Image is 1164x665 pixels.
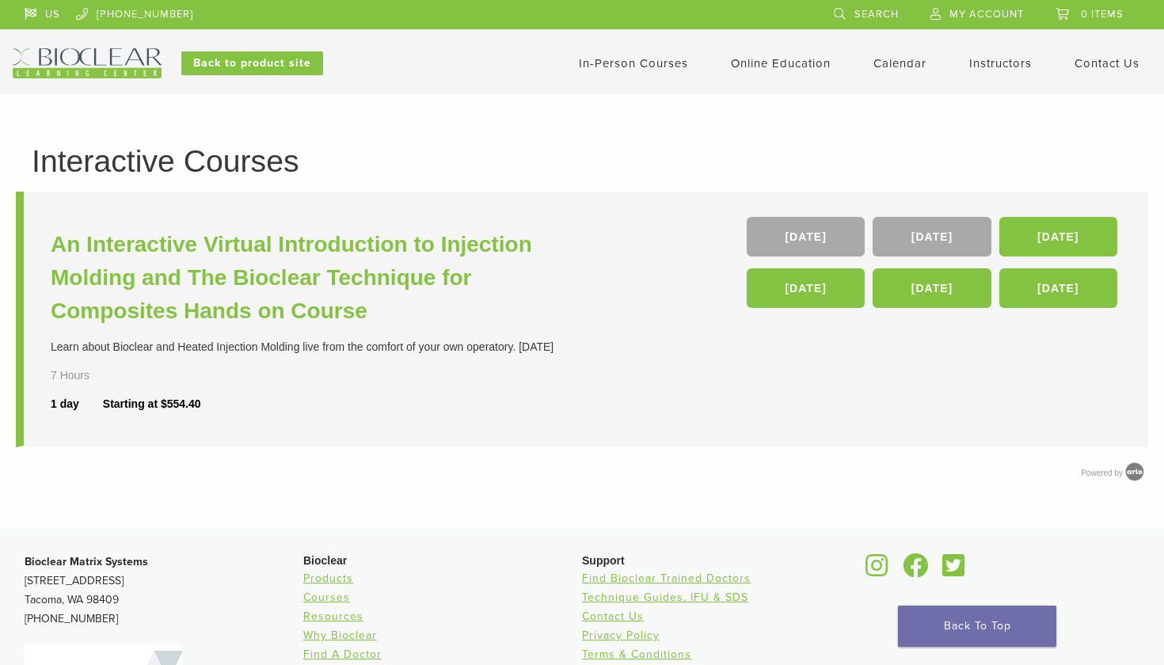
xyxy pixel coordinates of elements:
[873,268,991,308] a: [DATE]
[1081,469,1148,477] a: Powered by
[731,56,831,70] a: Online Education
[582,591,748,604] a: Technique Guides, IFU & SDS
[303,572,353,585] a: Products
[854,8,899,21] span: Search
[1123,460,1147,484] img: Arlo training & Event Software
[949,8,1024,21] span: My Account
[897,563,934,579] a: Bioclear
[303,554,347,567] span: Bioclear
[579,56,688,70] a: In-Person Courses
[25,555,148,568] strong: Bioclear Matrix Systems
[937,563,970,579] a: Bioclear
[51,396,103,412] div: 1 day
[25,553,303,629] p: [STREET_ADDRESS] Tacoma, WA 98409 [PHONE_NUMBER]
[51,228,586,328] a: An Interactive Virtual Introduction to Injection Molding and The Bioclear Technique for Composite...
[582,629,660,642] a: Privacy Policy
[747,268,865,308] a: [DATE]
[582,554,625,567] span: Support
[13,48,162,78] img: Bioclear
[999,217,1117,256] a: [DATE]
[32,146,1132,177] h1: Interactive Courses
[969,56,1032,70] a: Instructors
[873,56,926,70] a: Calendar
[303,648,382,661] a: Find A Doctor
[999,268,1117,308] a: [DATE]
[303,629,377,642] a: Why Bioclear
[1081,8,1124,21] span: 0 items
[1075,56,1139,70] a: Contact Us
[303,610,363,623] a: Resources
[582,648,691,661] a: Terms & Conditions
[103,396,201,412] div: Starting at $554.40
[873,217,991,256] a: [DATE]
[898,606,1056,647] a: Back To Top
[747,217,1121,316] div: , , , , ,
[51,367,131,384] div: 7 Hours
[51,339,586,355] div: Learn about Bioclear and Heated Injection Molding live from the comfort of your own operatory. [D...
[582,572,751,585] a: Find Bioclear Trained Doctors
[861,563,894,579] a: Bioclear
[181,51,323,75] a: Back to product site
[303,591,350,604] a: Courses
[747,217,865,256] a: [DATE]
[582,610,644,623] a: Contact Us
